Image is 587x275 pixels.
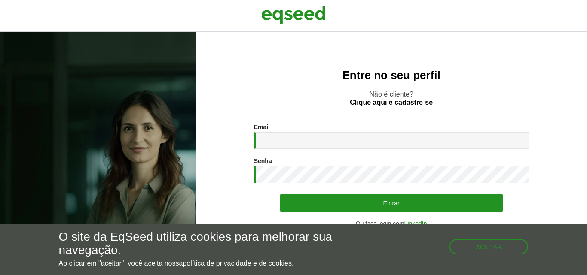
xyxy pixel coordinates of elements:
a: Clique aqui e cadastre-se [350,99,433,106]
button: Entrar [280,194,503,212]
label: Senha [254,158,272,164]
label: Email [254,124,270,130]
a: LinkedIn [404,221,427,227]
h5: O site da EqSeed utiliza cookies para melhorar sua navegação. [59,230,341,257]
a: política de privacidade e de cookies [183,260,292,267]
h2: Entre no seu perfil [213,69,570,82]
button: Aceitar [449,239,529,254]
p: Não é cliente? [213,90,570,106]
div: Ou faça login com [254,221,529,227]
img: EqSeed Logo [261,4,326,26]
p: Ao clicar em "aceitar", você aceita nossa . [59,259,341,267]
